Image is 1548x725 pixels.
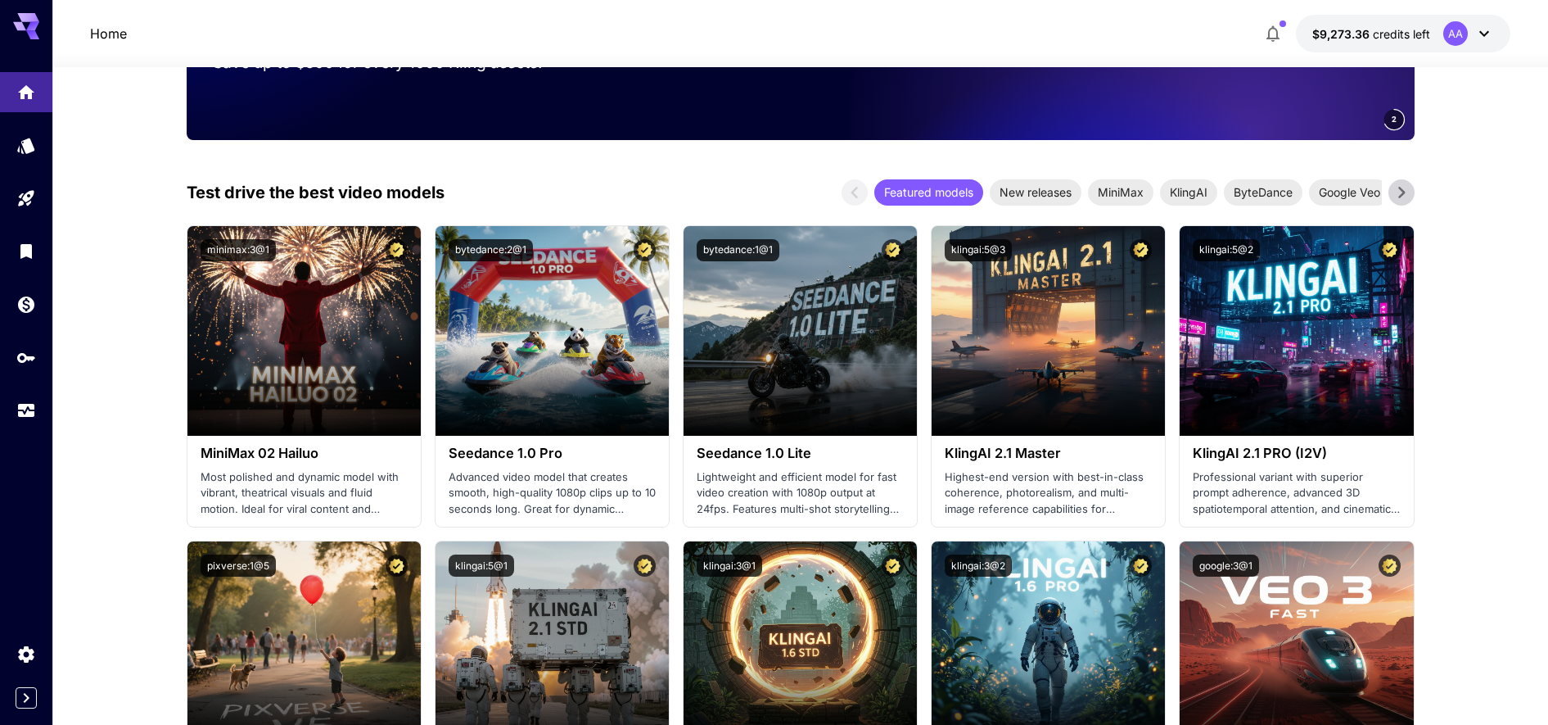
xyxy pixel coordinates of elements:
[1088,184,1153,201] span: MiniMax
[1160,179,1217,206] div: KlingAI
[16,401,36,421] div: Usage
[436,226,669,436] img: alt
[16,644,36,664] div: Settings
[634,239,656,261] button: Certified Model – Vetted for best performance and includes a commercial license.
[990,179,1081,206] div: New releases
[201,446,408,461] h3: MiniMax 02 Hailuo
[16,347,36,368] div: API Keys
[1379,239,1401,261] button: Certified Model – Vetted for best performance and includes a commercial license.
[932,226,1165,436] img: alt
[697,239,779,261] button: bytedance:1@1
[449,239,533,261] button: bytedance:2@1
[16,241,36,261] div: Library
[1130,239,1152,261] button: Certified Model – Vetted for best performance and includes a commercial license.
[16,188,36,209] div: Playground
[945,446,1152,461] h3: KlingAI 2.1 Master
[1312,25,1430,43] div: $9,273.36031
[1224,179,1302,206] div: ByteDance
[1392,113,1397,125] span: 2
[1130,555,1152,577] button: Certified Model – Vetted for best performance and includes a commercial license.
[874,184,983,201] span: Featured models
[882,239,904,261] button: Certified Model – Vetted for best performance and includes a commercial license.
[697,555,762,577] button: klingai:3@1
[449,446,656,461] h3: Seedance 1.0 Pro
[990,184,1081,201] span: New releases
[1193,239,1260,261] button: klingai:5@2
[945,239,1012,261] button: klingai:5@3
[634,555,656,577] button: Certified Model – Vetted for best performance and includes a commercial license.
[16,77,36,97] div: Home
[1088,179,1153,206] div: MiniMax
[945,469,1152,518] p: Highest-end version with best-in-class coherence, photorealism, and multi-image reference capabil...
[16,294,36,315] div: Wallet
[1224,184,1302,201] span: ByteDance
[90,24,127,43] nav: breadcrumb
[90,24,127,43] a: Home
[1160,184,1217,201] span: KlingAI
[449,469,656,518] p: Advanced video model that creates smooth, high-quality 1080p clips up to 10 seconds long. Great f...
[16,687,37,709] button: Expand sidebar
[1193,555,1259,577] button: google:3@1
[201,555,276,577] button: pixverse:1@5
[697,469,904,518] p: Lightweight and efficient model for fast video creation with 1080p output at 24fps. Features mult...
[16,130,36,151] div: Models
[1309,184,1390,201] span: Google Veo
[697,446,904,461] h3: Seedance 1.0 Lite
[945,555,1012,577] button: klingai:3@2
[1296,15,1510,52] button: $9,273.36031AA
[874,179,983,206] div: Featured models
[1443,21,1468,46] div: AA
[187,226,421,436] img: alt
[187,180,445,205] p: Test drive the best video models
[1312,27,1373,41] span: $9,273.36
[1379,555,1401,577] button: Certified Model – Vetted for best performance and includes a commercial license.
[201,239,276,261] button: minimax:3@1
[386,239,408,261] button: Certified Model – Vetted for best performance and includes a commercial license.
[1180,226,1413,436] img: alt
[1309,179,1390,206] div: Google Veo
[1193,469,1400,518] p: Professional variant with superior prompt adherence, advanced 3D spatiotemporal attention, and ci...
[201,469,408,518] p: Most polished and dynamic model with vibrant, theatrical visuals and fluid motion. Ideal for vira...
[449,555,514,577] button: klingai:5@1
[1193,446,1400,461] h3: KlingAI 2.1 PRO (I2V)
[684,226,917,436] img: alt
[386,555,408,577] button: Certified Model – Vetted for best performance and includes a commercial license.
[1373,27,1430,41] span: credits left
[882,555,904,577] button: Certified Model – Vetted for best performance and includes a commercial license.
